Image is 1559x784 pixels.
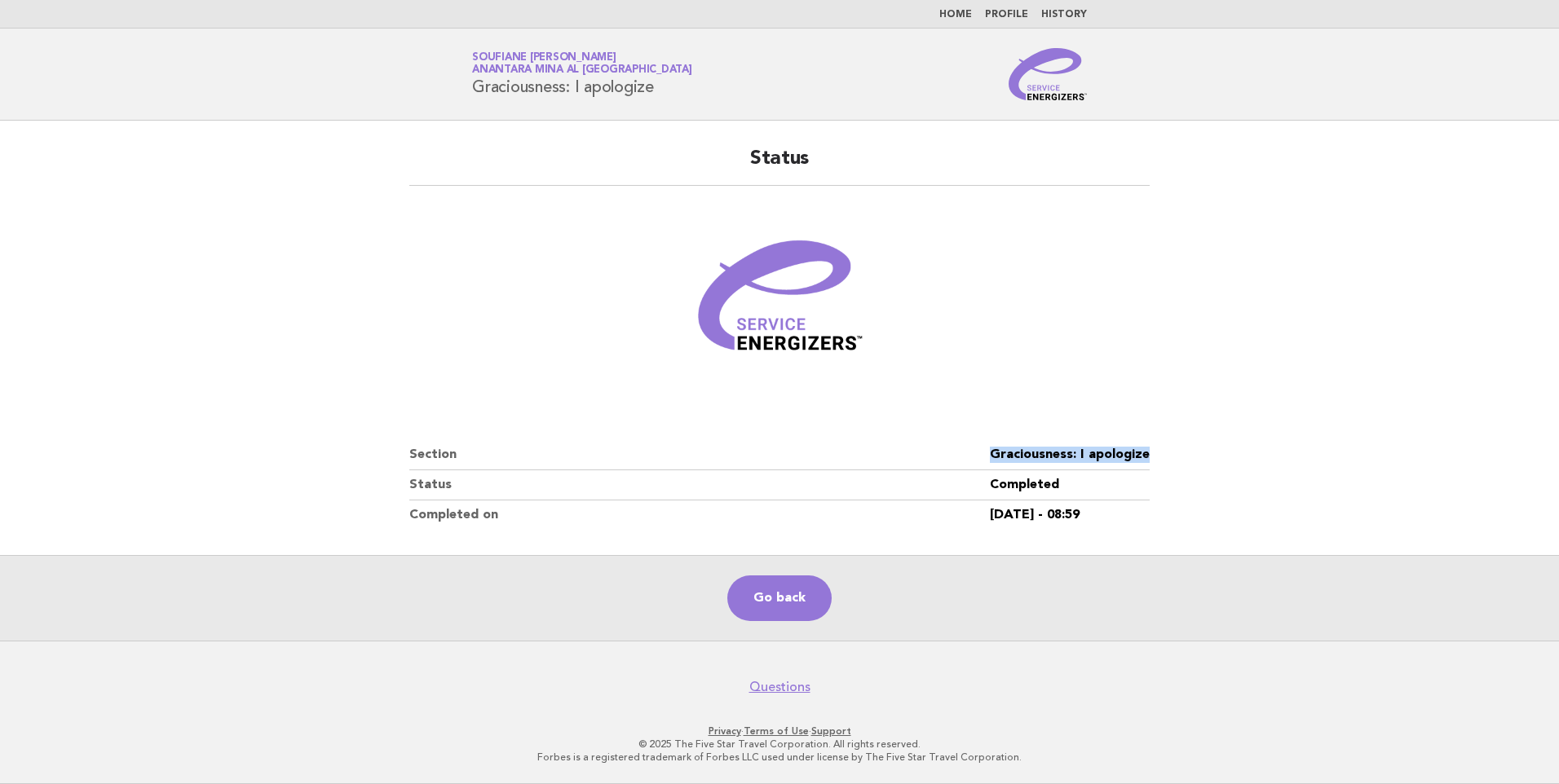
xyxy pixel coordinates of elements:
a: Questions [749,679,810,695]
span: Anantara Mina al [GEOGRAPHIC_DATA] [472,65,692,76]
img: Service Energizers [1009,48,1087,100]
img: Verified [682,205,877,401]
a: Profile [985,10,1028,20]
a: Soufiane [PERSON_NAME]Anantara Mina al [GEOGRAPHIC_DATA] [472,52,692,75]
dt: Status [409,470,990,500]
a: Go back [727,575,832,621]
a: Home [939,10,972,20]
dd: [DATE] - 08:59 [990,500,1150,530]
h1: Graciousness: I apologize [472,53,692,95]
a: Privacy [709,725,741,737]
p: · · [280,725,1279,738]
dt: Completed on [409,500,990,530]
dt: Section [409,440,990,470]
dd: Completed [990,470,1150,500]
p: Forbes is a registered trademark of Forbes LLC used under license by The Five Star Travel Corpora... [280,751,1279,764]
a: Support [811,725,851,737]
h2: Status [409,146,1150,186]
a: Terms of Use [744,725,809,737]
p: © 2025 The Five Star Travel Corporation. All rights reserved. [280,738,1279,751]
dd: Graciousness: I apologize [990,440,1150,470]
a: History [1041,10,1087,20]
